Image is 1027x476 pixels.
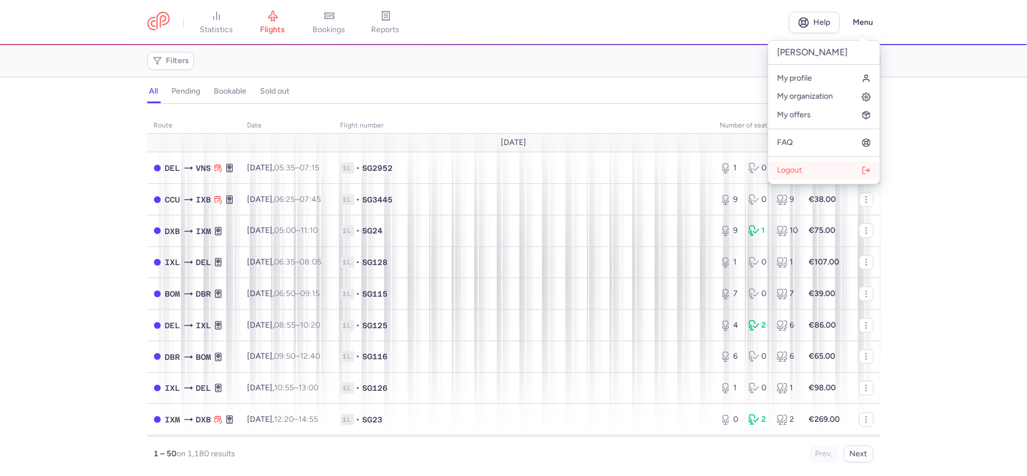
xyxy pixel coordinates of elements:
[261,25,285,35] span: flights
[809,351,836,361] strong: €65.00
[248,257,322,267] span: [DATE],
[809,226,836,235] strong: €75.00
[241,117,334,134] th: date
[766,52,817,70] button: Export
[777,138,793,147] span: FAQ
[809,257,840,267] strong: €107.00
[341,194,354,205] span: 1L
[275,289,296,298] time: 06:50
[748,194,768,205] div: 0
[154,449,177,459] strong: 1 – 50
[275,320,321,330] span: –
[301,10,358,35] a: bookings
[188,10,245,35] a: statistics
[777,225,796,236] div: 10
[777,382,796,394] div: 1
[720,194,739,205] div: 9
[777,74,812,83] span: My profile
[777,166,802,175] span: Logout
[847,12,880,33] button: Menu
[356,414,360,425] span: •
[299,415,319,424] time: 14:55
[720,351,739,362] div: 6
[301,351,321,361] time: 12:40
[196,288,211,300] span: DBR
[720,320,739,331] div: 4
[777,351,796,362] div: 6
[720,288,739,299] div: 7
[748,382,768,394] div: 0
[777,194,796,205] div: 9
[809,289,836,298] strong: €39.00
[172,86,201,96] h4: pending
[748,288,768,299] div: 0
[363,351,388,362] span: SG116
[720,162,739,174] div: 1
[275,195,296,204] time: 06:25
[341,162,354,174] span: 1L
[261,86,290,96] h4: sold out
[720,257,739,268] div: 1
[777,320,796,331] div: 6
[341,225,354,236] span: 1L
[720,382,739,394] div: 1
[196,351,211,363] span: BOM
[372,25,400,35] span: reports
[768,134,880,152] a: FAQ
[363,194,393,205] span: SG3445
[777,288,796,299] div: 7
[356,288,360,299] span: •
[248,163,320,173] span: [DATE],
[813,18,830,27] span: Help
[177,449,236,459] span: on 1,180 results
[275,351,296,361] time: 09:50
[313,25,346,35] span: bookings
[248,320,321,330] span: [DATE],
[501,138,526,147] span: [DATE]
[748,351,768,362] div: 0
[768,41,880,65] p: [PERSON_NAME]
[196,319,211,332] span: IXL
[248,383,319,393] span: [DATE],
[149,86,158,96] h4: all
[789,12,840,33] a: Help
[165,256,180,268] span: IXL
[196,193,211,206] span: IXB
[356,162,360,174] span: •
[196,162,211,174] span: VNS
[300,195,321,204] time: 07:45
[777,92,833,101] span: My organization
[147,117,241,134] th: route
[844,446,874,462] button: Next
[809,320,836,330] strong: €86.00
[147,12,170,33] a: CitizenPlane red outlined logo
[275,257,322,267] span: –
[165,382,180,394] span: IXL
[275,415,319,424] span: –
[165,162,180,174] span: DEL
[248,415,319,424] span: [DATE],
[196,382,211,394] span: DEL
[777,111,811,120] span: My offers
[200,25,233,35] span: statistics
[341,288,354,299] span: 1L
[196,413,211,426] span: DXB
[777,414,796,425] div: 2
[301,226,319,235] time: 11:10
[275,163,320,173] span: –
[165,351,180,363] span: DBR
[363,414,383,425] span: SG23
[356,225,360,236] span: •
[301,320,321,330] time: 10:20
[748,225,768,236] div: 1
[768,87,880,105] a: My organization
[720,414,739,425] div: 0
[275,226,297,235] time: 05:00
[777,257,796,268] div: 1
[356,194,360,205] span: •
[363,382,388,394] span: SG126
[165,288,180,300] span: BOM
[248,226,319,235] span: [DATE],
[165,319,180,332] span: DEL
[275,320,296,330] time: 08:55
